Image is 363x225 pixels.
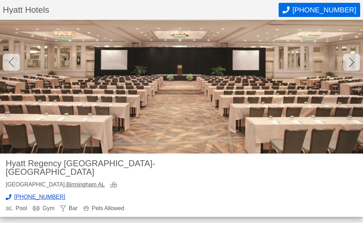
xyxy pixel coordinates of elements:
div: [GEOGRAPHIC_DATA], [6,182,105,189]
div: Gym [33,206,55,211]
div: Pets Allowed [83,206,124,211]
div: Pool [6,206,27,211]
h2: Hyatt Regency [GEOGRAPHIC_DATA]-[GEOGRAPHIC_DATA] [6,159,176,176]
a: view map [111,182,120,189]
h1: Hyatt Hotels [3,6,279,14]
span: [PHONE_NUMBER] [14,194,65,200]
div: Bar [60,206,78,211]
span: [PHONE_NUMBER] [292,6,356,14]
button: Call [279,3,360,17]
a: Birmingham AL [66,181,105,187]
